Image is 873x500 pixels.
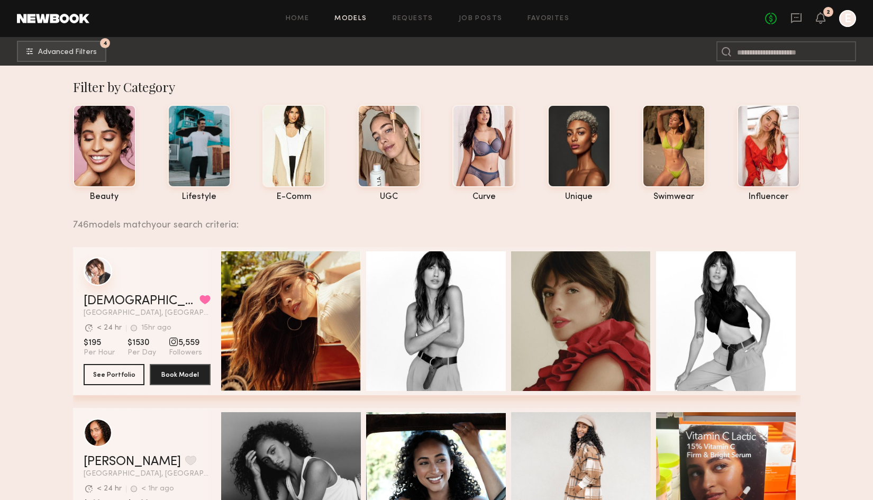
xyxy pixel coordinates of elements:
[128,338,156,348] span: $1530
[84,348,115,358] span: Per Hour
[128,348,156,358] span: Per Day
[150,364,211,385] button: Book Model
[168,193,231,202] div: lifestyle
[17,41,106,62] button: 4Advanced Filters
[286,15,310,22] a: Home
[97,485,122,493] div: < 24 hr
[38,49,97,56] span: Advanced Filters
[73,78,801,95] div: Filter by Category
[528,15,569,22] a: Favorites
[452,193,515,202] div: curve
[84,470,211,478] span: [GEOGRAPHIC_DATA], [GEOGRAPHIC_DATA]
[839,10,856,27] a: E
[826,10,830,15] div: 2
[141,485,174,493] div: < 1hr ago
[393,15,433,22] a: Requests
[141,324,171,332] div: 15hr ago
[73,208,792,230] div: 746 models match your search criteria:
[84,338,115,348] span: $195
[459,15,503,22] a: Job Posts
[103,41,107,46] span: 4
[169,338,202,348] span: 5,559
[548,193,611,202] div: unique
[358,193,421,202] div: UGC
[84,310,211,317] span: [GEOGRAPHIC_DATA], [GEOGRAPHIC_DATA]
[97,324,122,332] div: < 24 hr
[262,193,325,202] div: e-comm
[737,193,800,202] div: influencer
[84,364,144,385] button: See Portfolio
[169,348,202,358] span: Followers
[73,193,136,202] div: beauty
[84,456,181,468] a: [PERSON_NAME]
[334,15,367,22] a: Models
[642,193,705,202] div: swimwear
[84,295,195,307] a: [DEMOGRAPHIC_DATA][PERSON_NAME]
